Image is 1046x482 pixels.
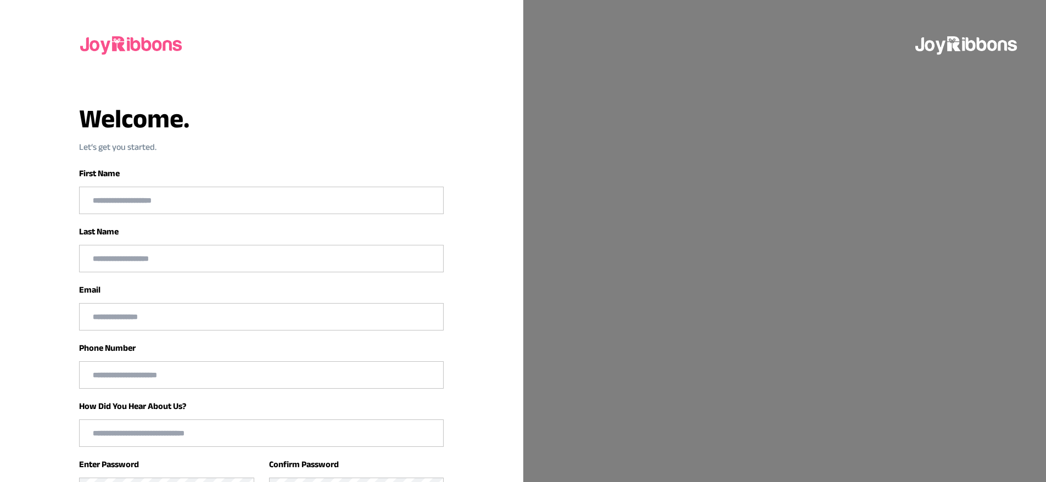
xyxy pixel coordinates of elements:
[79,227,119,236] label: Last Name
[79,141,444,154] p: Let‘s get you started.
[79,26,184,61] img: joyribbons
[79,401,186,411] label: How Did You Hear About Us?
[79,105,444,132] h3: Welcome.
[269,459,339,469] label: Confirm Password
[79,459,139,469] label: Enter Password
[79,285,100,294] label: Email
[79,343,136,352] label: Phone Number
[914,26,1020,61] img: joyribbons
[79,169,120,178] label: First Name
